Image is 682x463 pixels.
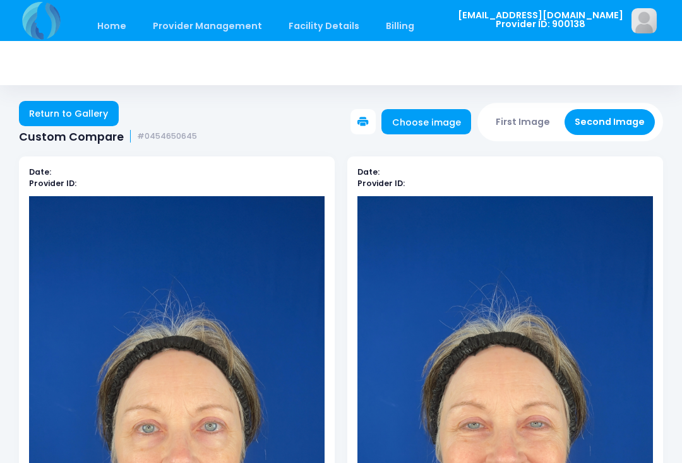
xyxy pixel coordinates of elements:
button: Second Image [565,109,655,135]
span: [EMAIL_ADDRESS][DOMAIN_NAME] Provider ID: 900138 [458,11,623,29]
img: image [631,8,657,33]
a: Facility Details [277,11,372,41]
b: Provider ID: [29,178,76,189]
b: Date: [29,167,51,177]
a: Choose image [381,109,471,134]
a: Return to Gallery [19,101,119,126]
a: Provider Management [140,11,274,41]
a: Staff [429,11,477,41]
small: #0454650645 [137,132,197,141]
b: Provider ID: [357,178,405,189]
button: First Image [486,109,561,135]
a: Home [85,11,138,41]
a: Billing [374,11,427,41]
span: Custom Compare [19,130,124,143]
b: Date: [357,167,380,177]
